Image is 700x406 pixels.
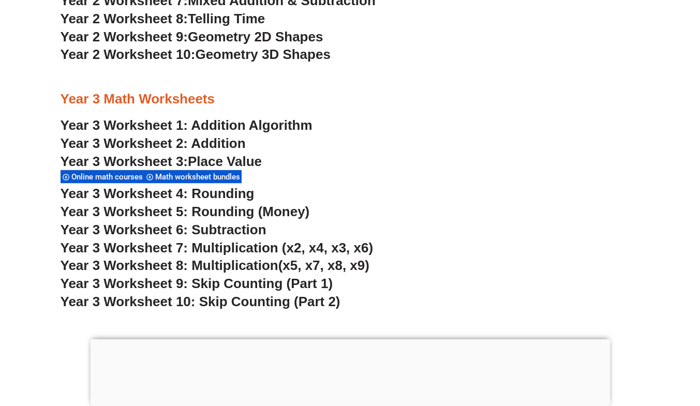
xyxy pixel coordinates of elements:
span: Year 2 Worksheet 9: [61,29,188,44]
a: Year 3 Worksheet 9: Skip Counting (Part 1) [61,276,333,291]
a: Year 2 Worksheet 9:Geometry 2D Shapes [61,29,323,44]
a: Year 3 Worksheet 4: Rounding [61,186,255,201]
span: Year 3 Worksheet 8: Multiplication [61,258,278,273]
h3: Year 3 Math Worksheets [61,91,640,108]
span: (x5, x7, x8, x9) [278,258,369,273]
span: Year 2 Worksheet 10: [61,47,196,62]
a: Year 3 Worksheet 2: Addition [61,136,246,151]
div: Online math courses [61,170,144,184]
span: Geometry 3D Shapes [195,47,330,62]
span: Online math courses [71,172,146,182]
a: Year 3 Worksheet 8: Multiplication(x5, x7, x8, x9) [61,258,369,273]
a: Year 2 Worksheet 8:Telling Time [61,11,265,26]
span: Telling Time [188,11,265,26]
div: Math worksheet bundles [144,170,242,184]
span: Place Value [188,154,262,169]
a: Year 2 Worksheet 10:Geometry 3D Shapes [61,47,331,62]
a: Year 3 Worksheet 6: Subtraction [61,222,266,237]
span: Geometry 2D Shapes [188,29,323,44]
span: Year 2 Worksheet 8: [61,11,188,26]
a: Year 3 Worksheet 7: Multiplication (x2, x4, x3, x6) [61,240,374,255]
span: Math worksheet bundles [155,172,243,182]
a: Year 3 Worksheet 1: Addition Algorithm [61,117,312,133]
a: Year 3 Worksheet 5: Rounding (Money) [61,204,310,219]
a: Year 3 Worksheet 3:Place Value [61,154,262,169]
iframe: Advertisement [90,339,610,403]
span: Year 3 Worksheet 3: [61,154,188,169]
iframe: Chat Widget [528,289,700,406]
a: Year 3 Worksheet 10: Skip Counting (Part 2) [61,294,340,309]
